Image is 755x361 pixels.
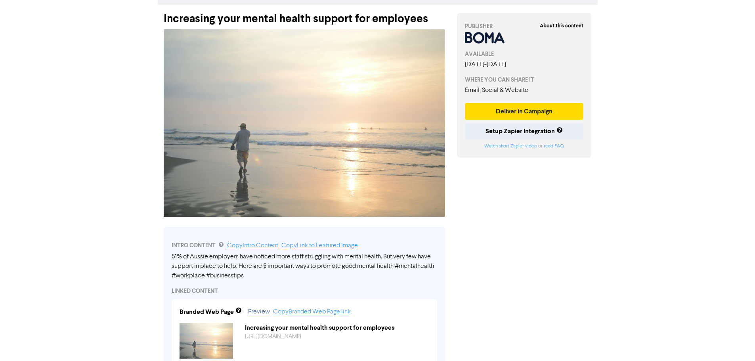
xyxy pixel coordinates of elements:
div: AVAILABLE [465,50,584,58]
div: https://public2.bomamarketing.com/cp/Xt5PGxn20R7AgxAXA39JJ?sa=VMgytnF0 [239,332,435,341]
div: or [465,143,584,150]
div: Branded Web Page [180,307,234,317]
a: Copy Intro Content [227,243,278,249]
a: Watch short Zapier video [484,144,537,149]
iframe: Chat Widget [715,323,755,361]
a: Preview [248,309,270,315]
div: Increasing your mental health support for employees [164,5,445,25]
a: [URL][DOMAIN_NAME] [245,334,301,339]
div: PUBLISHER [465,22,584,31]
div: Email, Social & Website [465,86,584,95]
div: INTRO CONTENT [172,241,437,250]
button: Setup Zapier Integration [465,123,584,139]
a: Copy Link to Featured Image [281,243,358,249]
strong: About this content [540,23,583,29]
div: [DATE] - [DATE] [465,60,584,69]
div: WHERE YOU CAN SHARE IT [465,76,584,84]
div: LINKED CONTENT [172,287,437,295]
button: Deliver in Campaign [465,103,584,120]
a: read FAQ [544,144,564,149]
a: Copy Branded Web Page link [273,309,351,315]
div: Increasing your mental health support for employees [239,323,435,332]
div: 51% of Aussie employers have noticed more staff struggling with mental health. But very few have ... [172,252,437,281]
